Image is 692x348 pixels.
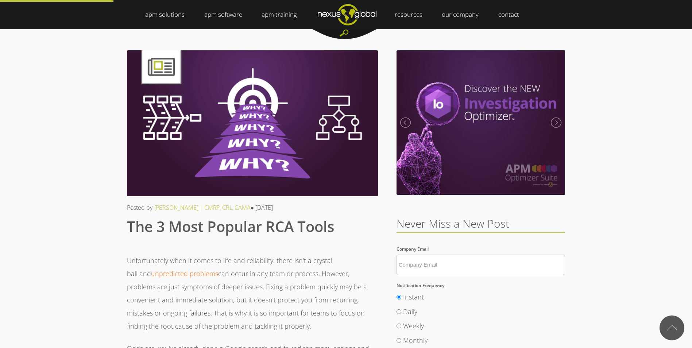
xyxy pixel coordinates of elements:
a: unpredicted problems [151,269,218,278]
input: Instant [397,295,401,299]
span: ● [DATE] [251,204,273,212]
span: Monthly [403,336,428,345]
input: Company Email [397,255,565,275]
a: [PERSON_NAME] | CMRP, CRL, CAMA [154,204,251,212]
span: Notification Frequency [397,282,444,289]
span: Instant [403,293,424,301]
img: Meet the New Investigation Optimizer | September 2020 [397,50,565,195]
span: Posted by [127,204,152,212]
span: Never Miss a New Post [397,216,509,231]
span: Company Email [397,246,429,252]
input: Daily [397,309,401,314]
span: The 3 Most Popular RCA Tools [127,216,334,236]
input: Monthly [397,338,401,343]
p: Unfortunately when it comes to life and reliability. there isn't a crystal ball and can occur in ... [127,254,378,333]
span: Weekly [403,321,424,330]
span: Daily [403,307,417,316]
input: Weekly [397,324,401,328]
